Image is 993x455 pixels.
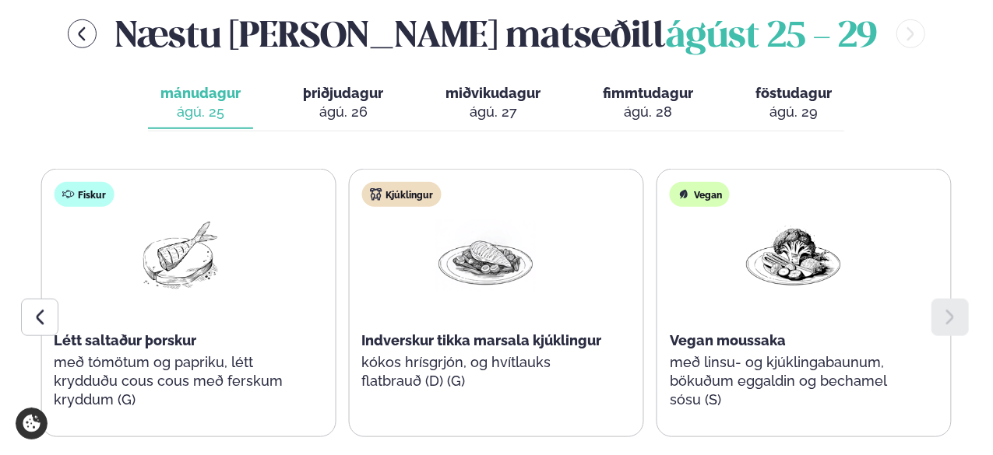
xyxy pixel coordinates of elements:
[755,85,832,101] span: föstudagur
[16,408,48,439] a: Cookie settings
[160,85,241,101] span: mánudagur
[755,103,832,121] div: ágú. 29
[445,85,541,101] span: miðvikudagur
[896,19,925,48] button: menu-btn-right
[148,78,253,129] button: mánudagur ágú. 25
[743,78,844,129] button: föstudagur ágú. 29
[54,182,114,207] div: Fiskur
[603,103,693,121] div: ágú. 28
[590,78,706,129] button: fimmtudagur ágú. 28
[303,103,383,121] div: ágú. 26
[361,332,601,348] span: Indverskur tikka marsala kjúklingur
[678,188,690,201] img: Vegan.svg
[68,19,97,48] button: menu-btn-left
[62,188,74,201] img: fish.svg
[361,353,609,390] p: kókos hrísgrjón, og hvítlauks flatbrauð (D) (G)
[160,103,241,121] div: ágú. 25
[670,353,917,409] p: með linsu- og kjúklingabaunum, bökuðum eggaldin og bechamel sósu (S)
[291,78,396,129] button: þriðjudagur ágú. 26
[670,332,786,348] span: Vegan moussaka
[54,353,301,409] p: með tómötum og papriku, létt krydduðu cous cous með ferskum kryddum (G)
[435,219,535,292] img: Chicken-breast.png
[433,78,553,129] button: miðvikudagur ágú. 27
[54,332,196,348] span: Létt saltaður þorskur
[603,85,693,101] span: fimmtudagur
[128,219,227,292] img: Fish.png
[303,85,383,101] span: þriðjudagur
[670,182,730,207] div: Vegan
[115,9,878,59] h2: Næstu [PERSON_NAME] matseðill
[667,20,878,54] span: ágúst 25 - 29
[369,188,382,201] img: chicken.svg
[744,219,843,292] img: Vegan.png
[361,182,441,207] div: Kjúklingur
[445,103,541,121] div: ágú. 27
